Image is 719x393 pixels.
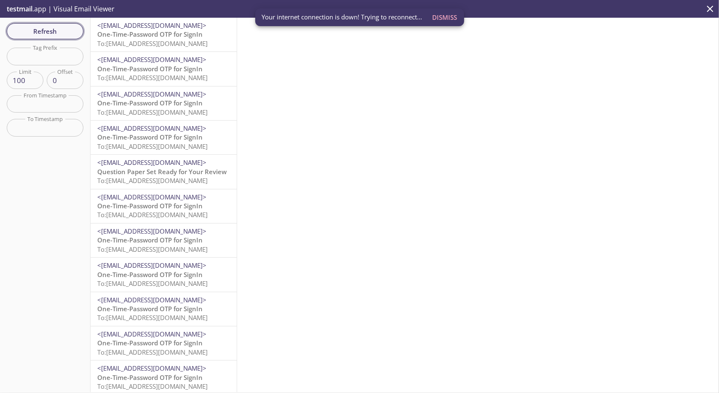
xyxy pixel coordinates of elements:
span: One-Time-Password OTP for SignIn [97,202,203,210]
span: <[EMAIL_ADDRESS][DOMAIN_NAME]> [97,330,206,338]
span: One-Time-Password OTP for SignIn [97,30,203,38]
span: Your internet connection is down! Trying to reconnect... [262,13,422,22]
span: <[EMAIL_ADDRESS][DOMAIN_NAME]> [97,55,206,64]
div: <[EMAIL_ADDRESS][DOMAIN_NAME]>One-Time-Password OTP for SignInTo:[EMAIL_ADDRESS][DOMAIN_NAME] [91,86,237,120]
div: <[EMAIL_ADDRESS][DOMAIN_NAME]>One-Time-Password OTP for SignInTo:[EMAIL_ADDRESS][DOMAIN_NAME] [91,326,237,360]
div: <[EMAIL_ADDRESS][DOMAIN_NAME]>One-Time-Password OTP for SignInTo:[EMAIL_ADDRESS][DOMAIN_NAME] [91,18,237,51]
span: To: [EMAIL_ADDRESS][DOMAIN_NAME] [97,39,208,48]
span: To: [EMAIL_ADDRESS][DOMAIN_NAME] [97,382,208,390]
span: To: [EMAIL_ADDRESS][DOMAIN_NAME] [97,108,208,116]
span: Refresh [13,26,77,37]
span: <[EMAIL_ADDRESS][DOMAIN_NAME]> [97,364,206,372]
span: To: [EMAIL_ADDRESS][DOMAIN_NAME] [97,176,208,185]
span: One-Time-Password OTP for SignIn [97,99,203,107]
button: Refresh [7,23,83,39]
span: One-Time-Password OTP for SignIn [97,373,203,382]
span: <[EMAIL_ADDRESS][DOMAIN_NAME]> [97,21,206,30]
div: <[EMAIL_ADDRESS][DOMAIN_NAME]>One-Time-Password OTP for SignInTo:[EMAIL_ADDRESS][DOMAIN_NAME] [91,258,237,291]
span: To: [EMAIL_ADDRESS][DOMAIN_NAME] [97,142,208,151]
span: <[EMAIL_ADDRESS][DOMAIN_NAME]> [97,296,206,304]
span: One-Time-Password OTP for SignIn [97,304,203,313]
span: <[EMAIL_ADDRESS][DOMAIN_NAME]> [97,227,206,235]
span: <[EMAIL_ADDRESS][DOMAIN_NAME]> [97,158,206,167]
span: To: [EMAIL_ADDRESS][DOMAIN_NAME] [97,245,208,253]
span: Dismiss [433,12,457,23]
span: One-Time-Password OTP for SignIn [97,133,203,141]
span: <[EMAIL_ADDRESS][DOMAIN_NAME]> [97,90,206,98]
div: <[EMAIL_ADDRESS][DOMAIN_NAME]>One-Time-Password OTP for SignInTo:[EMAIL_ADDRESS][DOMAIN_NAME] [91,292,237,326]
span: To: [EMAIL_ADDRESS][DOMAIN_NAME] [97,279,208,288]
span: One-Time-Password OTP for SignIn [97,270,203,279]
span: To: [EMAIL_ADDRESS][DOMAIN_NAME] [97,348,208,356]
span: To: [EMAIL_ADDRESS][DOMAIN_NAME] [97,313,208,322]
span: testmail [7,4,32,13]
span: One-Time-Password OTP for SignIn [97,236,203,244]
span: One-Time-Password OTP for SignIn [97,339,203,347]
span: <[EMAIL_ADDRESS][DOMAIN_NAME]> [97,261,206,269]
span: <[EMAIL_ADDRESS][DOMAIN_NAME]> [97,193,206,201]
div: <[EMAIL_ADDRESS][DOMAIN_NAME]>One-Time-Password OTP for SignInTo:[EMAIL_ADDRESS][DOMAIN_NAME] [91,223,237,257]
span: <[EMAIL_ADDRESS][DOMAIN_NAME]> [97,124,206,132]
div: <[EMAIL_ADDRESS][DOMAIN_NAME]>One-Time-Password OTP for SignInTo:[EMAIL_ADDRESS][DOMAIN_NAME] [91,189,237,223]
div: <[EMAIL_ADDRESS][DOMAIN_NAME]>One-Time-Password OTP for SignInTo:[EMAIL_ADDRESS][DOMAIN_NAME] [91,121,237,154]
span: Question Paper Set Ready for Your Review [97,167,227,176]
span: To: [EMAIL_ADDRESS][DOMAIN_NAME] [97,210,208,219]
span: One-Time-Password OTP for SignIn [97,65,203,73]
div: <[EMAIL_ADDRESS][DOMAIN_NAME]>One-Time-Password OTP for SignInTo:[EMAIL_ADDRESS][DOMAIN_NAME] [91,52,237,86]
span: To: [EMAIL_ADDRESS][DOMAIN_NAME] [97,73,208,82]
div: <[EMAIL_ADDRESS][DOMAIN_NAME]>Question Paper Set Ready for Your ReviewTo:[EMAIL_ADDRESS][DOMAIN_N... [91,155,237,188]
